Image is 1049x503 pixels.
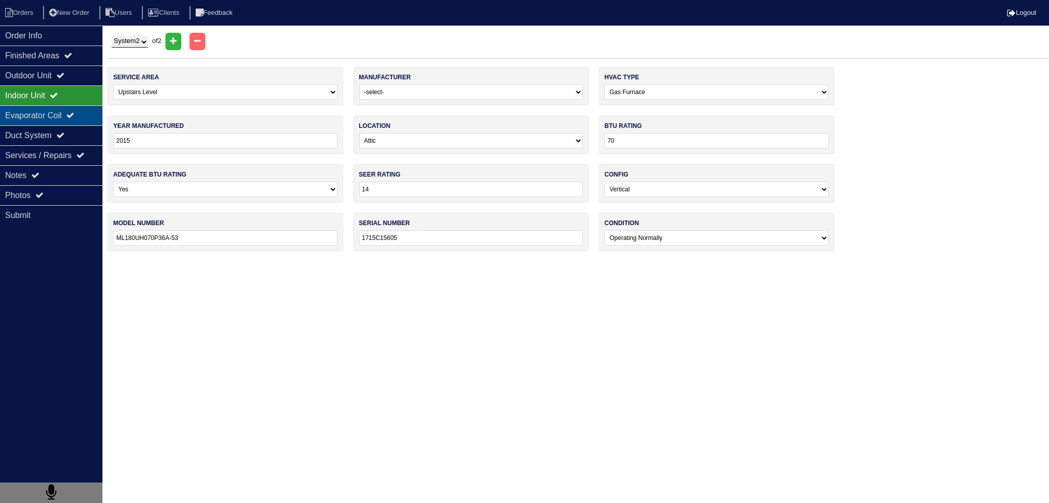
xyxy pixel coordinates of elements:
label: service area [113,73,159,82]
label: seer rating [359,170,401,179]
label: condition [604,218,639,228]
label: location [359,121,391,130]
label: model number [113,218,164,228]
li: Clients [142,6,187,20]
label: adequate btu rating [113,170,186,179]
label: year manufactured [113,121,184,130]
li: Users [99,6,140,20]
a: Logout [1007,9,1036,16]
a: Clients [142,9,187,16]
li: Feedback [190,6,241,20]
div: of 2 [108,33,1049,50]
a: New Order [43,9,97,16]
label: config [604,170,628,179]
label: manufacturer [359,73,411,82]
li: New Order [43,6,97,20]
label: serial number [359,218,410,228]
label: btu rating [604,121,642,130]
label: hvac type [604,73,639,82]
a: Users [99,9,140,16]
